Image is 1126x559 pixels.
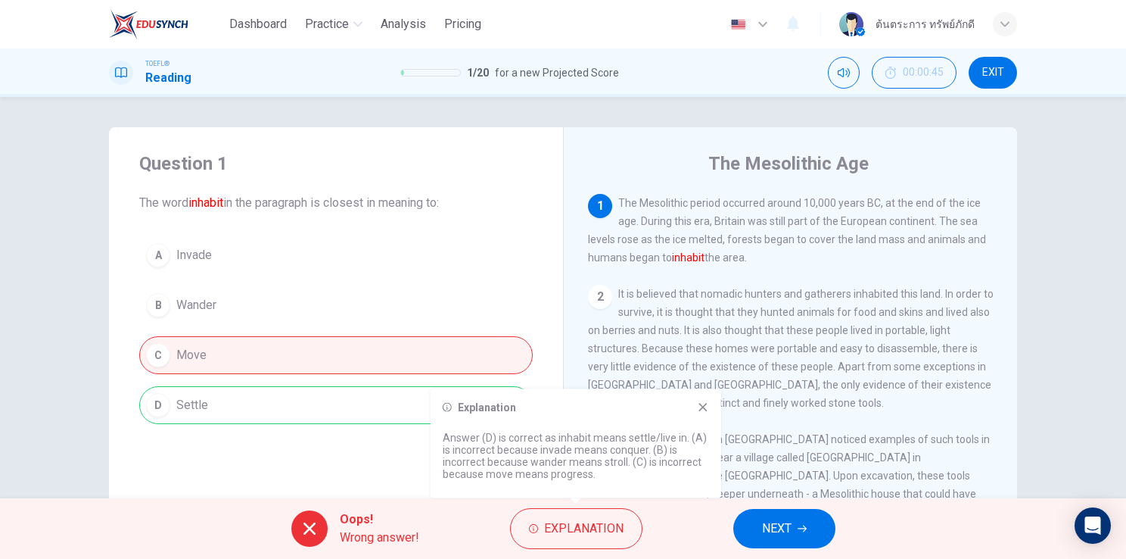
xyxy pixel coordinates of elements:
[139,151,533,176] h4: Question 1
[340,529,419,547] span: Wrong answer!
[444,15,481,33] span: Pricing
[145,69,191,87] h1: Reading
[229,15,287,33] span: Dashboard
[544,518,624,539] span: Explanation
[588,288,994,409] span: It is believed that nomadic hunters and gatherers inhabited this land. In order to survive, it is...
[109,9,188,39] img: EduSynch logo
[145,58,170,69] span: TOEFL®
[708,151,869,176] h4: The Mesolithic Age
[588,194,612,218] div: 1
[139,194,533,212] span: The word in the paragraph is closest in meaning to:
[729,19,748,30] img: en
[828,57,860,89] div: Mute
[305,15,349,33] span: Practice
[982,67,1004,79] span: EXIT
[443,432,709,480] p: Answer (D) is correct as inhabit means settle/live in. (A) is incorrect because invade means conq...
[588,433,990,536] span: Two archaeologists in [GEOGRAPHIC_DATA] noticed examples of such tools in a [PERSON_NAME] near a ...
[903,67,944,79] span: 00:00:45
[1075,507,1111,544] div: Open Intercom Messenger
[467,64,489,82] span: 1 / 20
[495,64,619,82] span: for a new Projected Score
[188,195,223,210] font: inhabit
[839,12,863,36] img: Profile picture
[872,57,956,89] div: Hide
[588,197,986,264] span: The Mesolithic period occurred around 10,000 years BC, at the end of the ice age. During this era...
[458,401,516,414] h6: Explanation
[381,15,426,33] span: Analysis
[876,15,975,33] div: ต้นตระการ ทรัพย์ภักดี
[588,285,612,309] div: 2
[672,251,705,264] font: inhabit
[340,511,419,529] span: Oops!
[762,518,792,539] span: NEXT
